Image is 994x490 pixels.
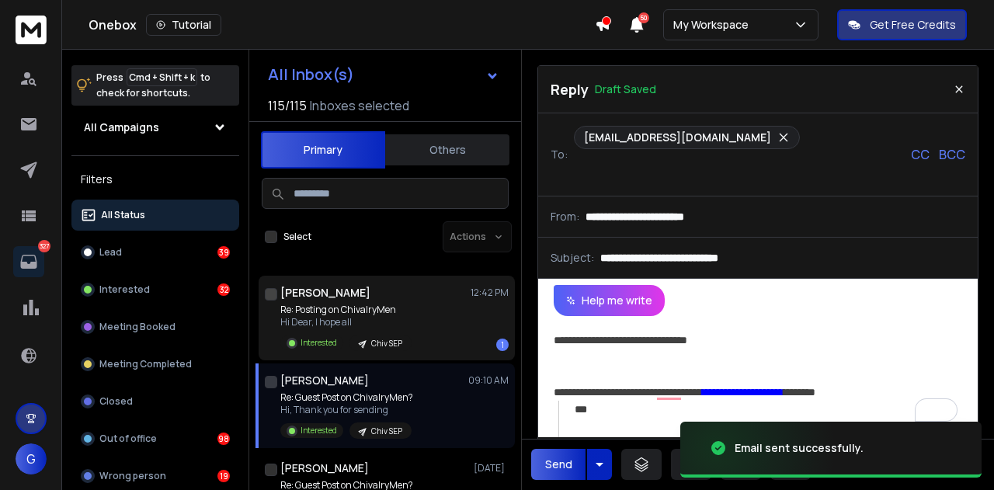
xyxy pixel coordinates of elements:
p: Press to check for shortcuts. [96,70,210,101]
label: Select [283,231,311,243]
p: Chiv SEP [371,426,402,437]
button: Closed [71,386,239,417]
div: 39 [217,246,230,259]
span: 50 [638,12,649,23]
p: Subject: [551,250,594,266]
button: All Status [71,200,239,231]
button: Out of office98 [71,423,239,454]
div: 98 [217,433,230,445]
button: Meeting Booked [71,311,239,342]
p: CC [911,145,930,164]
p: Out of office [99,433,157,445]
h1: All Campaigns [84,120,159,135]
button: Others [385,133,509,167]
button: Tutorial [146,14,221,36]
p: [DATE] [474,462,509,474]
p: From: [551,209,579,224]
h3: Filters [71,169,239,190]
p: 327 [38,240,50,252]
div: 19 [217,470,230,482]
button: Primary [261,131,385,169]
h1: [PERSON_NAME] [280,285,370,301]
h1: [PERSON_NAME] [280,460,369,476]
button: Send [531,449,586,480]
p: Interested [99,283,150,296]
p: Wrong person [99,470,166,482]
p: 12:42 PM [471,287,509,299]
p: All Status [101,209,145,221]
button: All Campaigns [71,112,239,143]
button: G [16,443,47,474]
p: Re: Posting on ChivalryMen [280,304,412,316]
a: 327 [13,246,44,277]
p: Reply [551,78,589,100]
p: Closed [99,395,133,408]
button: Interested32 [71,274,239,305]
p: Meeting Booked [99,321,176,333]
div: 32 [217,283,230,296]
h1: All Inbox(s) [268,67,354,82]
div: To enrich screen reader interactions, please activate Accessibility in Grammarly extension settings [538,316,978,437]
p: [EMAIL_ADDRESS][DOMAIN_NAME] [584,130,771,145]
div: 1 [496,339,509,351]
p: Hi Dear, I hope all [280,316,412,328]
p: Draft Saved [595,82,656,97]
button: All Inbox(s) [255,59,512,90]
p: To: [551,147,568,162]
p: Re: Guest Post on ChivalryMen? [280,391,413,404]
p: Interested [301,337,337,349]
span: 115 / 115 [268,96,307,115]
p: Get Free Credits [870,17,956,33]
div: Email sent successfully. [735,440,864,456]
p: Chiv SEP [371,338,402,349]
div: Onebox [89,14,595,36]
p: 09:10 AM [468,374,509,387]
button: Lead39 [71,237,239,268]
p: My Workspace [673,17,755,33]
button: Help me write [554,285,665,316]
p: Meeting Completed [99,358,192,370]
p: Lead [99,246,122,259]
button: Get Free Credits [837,9,967,40]
span: Cmd + Shift + k [127,68,197,86]
p: Hi, Thank you for sending [280,404,413,416]
p: BCC [939,145,965,164]
p: Interested [301,425,337,436]
button: Meeting Completed [71,349,239,380]
h3: Inboxes selected [310,96,409,115]
h1: [PERSON_NAME] [280,373,369,388]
